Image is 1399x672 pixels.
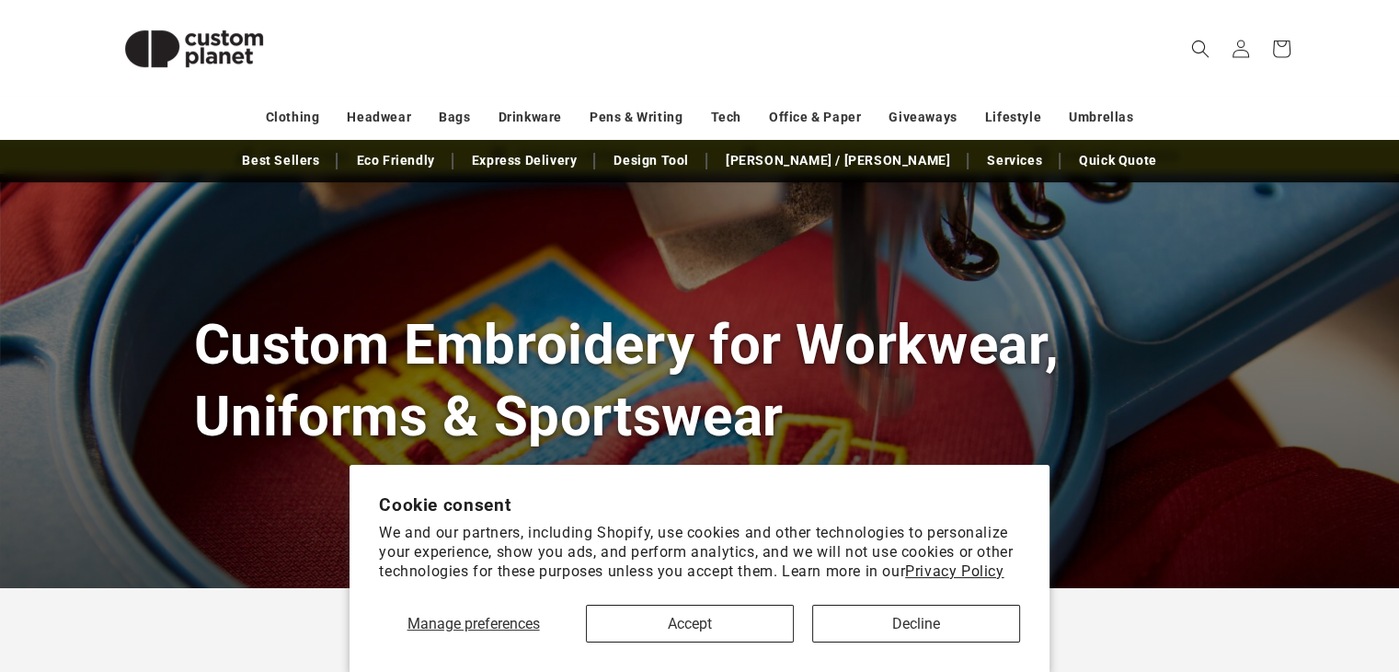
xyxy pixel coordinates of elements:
a: Eco Friendly [347,145,443,177]
a: Pens & Writing [590,101,682,133]
button: Manage preferences [379,605,568,643]
img: Custom Planet [102,7,286,90]
a: Umbrellas [1069,101,1133,133]
a: Clothing [266,101,320,133]
p: We and our partners, including Shopify, use cookies and other technologies to personalize your ex... [379,524,1020,581]
summary: Search [1180,29,1221,69]
a: Lifestyle [985,101,1041,133]
a: Express Delivery [463,145,587,177]
a: Design Tool [604,145,698,177]
a: Bags [439,101,470,133]
span: Manage preferences [407,615,540,632]
a: Tech [710,101,740,133]
a: Best Sellers [233,145,328,177]
h2: Cookie consent [379,494,1020,516]
a: Drinkware [499,101,562,133]
iframe: Chat Widget [1092,473,1399,672]
a: [PERSON_NAME] / [PERSON_NAME] [717,145,959,177]
button: Decline [812,605,1020,643]
a: Quick Quote [1070,145,1166,177]
a: Privacy Policy [905,562,1003,580]
a: Office & Paper [769,101,861,133]
a: Headwear [347,101,411,133]
a: Services [978,145,1051,177]
button: Accept [586,605,794,643]
a: Giveaways [889,101,957,133]
h1: Custom Embroidery for Workwear, Uniforms & Sportswear [194,309,1206,451]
